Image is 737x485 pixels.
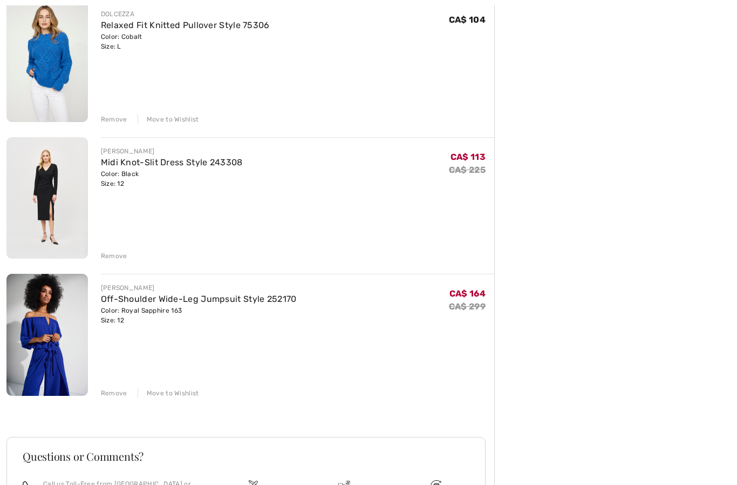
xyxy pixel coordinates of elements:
[101,283,297,293] div: [PERSON_NAME]
[101,20,270,30] a: Relaxed Fit Knitted Pullover Style 75306
[6,274,88,396] img: Off-Shoulder Wide-Leg Jumpsuit Style 252170
[449,15,486,25] span: CA$ 104
[101,294,297,304] a: Off-Shoulder Wide-Leg Jumpsuit Style 252170
[101,169,243,188] div: Color: Black Size: 12
[449,288,486,299] span: CA$ 164
[6,137,88,259] img: Midi Knot-Slit Dress Style 243308
[138,388,199,398] div: Move to Wishlist
[449,301,486,312] s: CA$ 299
[451,152,486,162] span: CA$ 113
[101,388,127,398] div: Remove
[101,306,297,325] div: Color: Royal Sapphire 163 Size: 12
[101,9,270,19] div: DOLCEZZA
[449,165,486,175] s: CA$ 225
[101,32,270,51] div: Color: Cobalt Size: L
[101,157,243,167] a: Midi Knot-Slit Dress Style 243308
[101,114,127,124] div: Remove
[101,146,243,156] div: [PERSON_NAME]
[138,114,199,124] div: Move to Wishlist
[23,451,469,462] h3: Questions or Comments?
[101,251,127,261] div: Remove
